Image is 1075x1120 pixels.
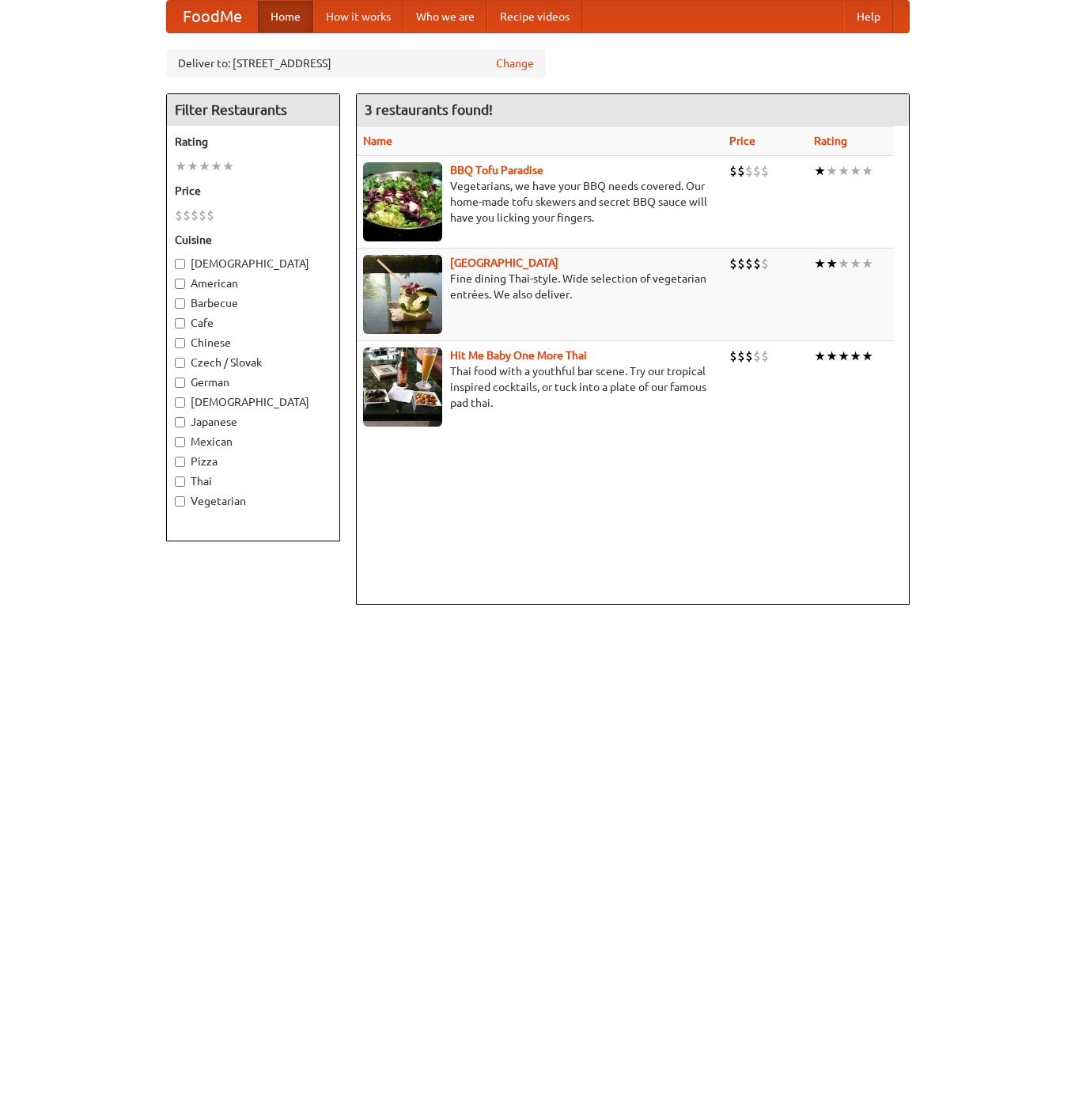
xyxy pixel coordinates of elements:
[745,162,753,180] li: $
[363,162,442,241] img: tofuparadise.jpg
[175,298,185,309] input: Barbecue
[175,134,331,150] h5: Rating
[199,158,210,175] li: ★
[187,158,199,175] li: ★
[175,476,185,487] input: Thai
[487,1,582,32] a: Recipe videos
[175,256,331,271] label: [DEMOGRAPHIC_DATA]
[814,255,826,272] li: ★
[175,355,331,370] label: Czech / Slovak
[175,338,185,348] input: Chinese
[363,363,717,411] p: Thai food with a youthful bar scene. Try our tropical inspired cocktails, or tuck into a plate of...
[175,473,331,489] label: Thai
[222,158,234,175] li: ★
[175,358,185,368] input: Czech / Slovak
[861,255,873,272] li: ★
[175,457,185,467] input: Pizza
[175,275,331,291] label: American
[838,347,850,365] li: ★
[761,162,769,180] li: $
[175,454,331,469] label: Pizza
[175,315,331,331] label: Cafe
[183,207,191,224] li: $
[838,162,850,180] li: ★
[737,255,745,272] li: $
[729,347,737,365] li: $
[365,102,493,117] ng-pluralize: 3 restaurants found!
[826,255,838,272] li: ★
[166,49,546,78] div: Deliver to: [STREET_ADDRESS]
[363,255,442,334] img: satay.jpg
[814,162,826,180] li: ★
[175,279,185,289] input: American
[838,255,850,272] li: ★
[737,162,745,180] li: $
[258,1,313,32] a: Home
[363,178,717,226] p: Vegetarians, we have your BBQ needs covered. Our home-made tofu skewers and secret BBQ sauce will...
[850,255,861,272] li: ★
[737,347,745,365] li: $
[826,162,838,180] li: ★
[175,232,331,248] h5: Cuisine
[206,207,214,224] li: $
[175,394,331,410] label: [DEMOGRAPHIC_DATA]
[861,347,873,365] li: ★
[753,347,761,365] li: $
[745,347,753,365] li: $
[175,259,185,269] input: [DEMOGRAPHIC_DATA]
[814,347,826,365] li: ★
[363,135,392,147] a: Name
[761,255,769,272] li: $
[175,207,183,224] li: $
[175,378,185,388] input: German
[496,55,534,71] a: Change
[729,162,737,180] li: $
[850,162,861,180] li: ★
[199,207,206,224] li: $
[861,162,873,180] li: ★
[175,374,331,390] label: German
[850,347,861,365] li: ★
[844,1,893,32] a: Help
[175,493,331,509] label: Vegetarian
[450,164,543,177] a: BBQ Tofu Paradise
[175,417,185,427] input: Japanese
[729,135,755,147] a: Price
[167,1,258,32] a: FoodMe
[175,158,187,175] li: ★
[761,347,769,365] li: $
[363,347,442,427] img: babythai.jpg
[175,496,185,507] input: Vegetarian
[753,162,761,180] li: $
[450,349,587,362] a: Hit Me Baby One More Thai
[175,295,331,311] label: Barbecue
[167,94,339,126] h4: Filter Restaurants
[745,255,753,272] li: $
[175,414,331,430] label: Japanese
[753,255,761,272] li: $
[175,335,331,351] label: Chinese
[175,434,331,450] label: Mexican
[313,1,403,32] a: How it works
[729,255,737,272] li: $
[175,437,185,447] input: Mexican
[826,347,838,365] li: ★
[175,318,185,328] input: Cafe
[363,271,717,302] p: Fine dining Thai-style. Wide selection of vegetarian entrées. We also deliver.
[450,256,558,269] a: [GEOGRAPHIC_DATA]
[175,397,185,408] input: [DEMOGRAPHIC_DATA]
[403,1,487,32] a: Who we are
[814,135,847,147] a: Rating
[191,207,199,224] li: $
[210,158,222,175] li: ★
[175,183,331,199] h5: Price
